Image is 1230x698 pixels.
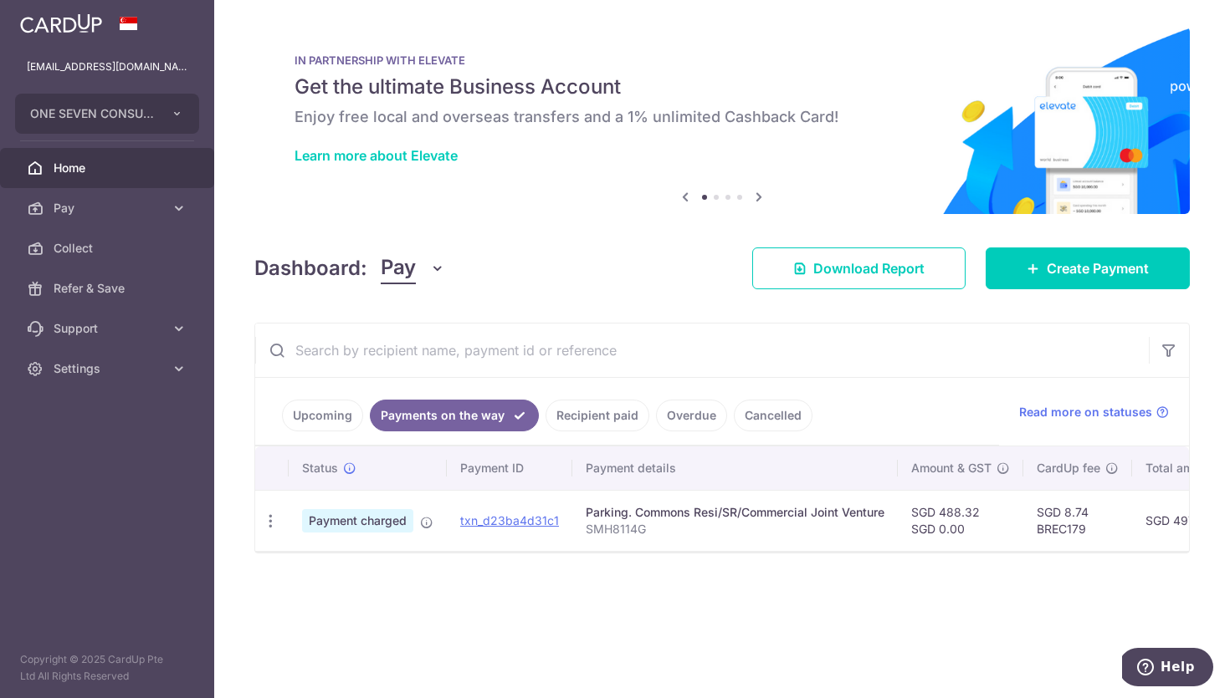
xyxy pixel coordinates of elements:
span: Read more on statuses [1019,404,1152,420]
a: Read more on statuses [1019,404,1169,420]
a: Learn more about Elevate [295,147,458,164]
span: CardUp fee [1037,460,1100,476]
a: Payments on the way [370,400,539,431]
button: ONE SEVEN CONSULTING PTE. LTD. [15,94,199,134]
h5: Get the ultimate Business Account [295,74,1150,100]
p: [EMAIL_ADDRESS][DOMAIN_NAME] [27,59,187,75]
h6: Enjoy free local and overseas transfers and a 1% unlimited Cashback Card! [295,107,1150,127]
a: Recipient paid [546,400,649,431]
span: Refer & Save [54,280,164,297]
span: Status [302,460,338,476]
span: Total amt. [1145,460,1201,476]
a: Cancelled [734,400,812,431]
iframe: Opens a widget where you can find more information [1122,648,1213,690]
td: SGD 8.74 BREC179 [1023,490,1132,551]
p: SMH8114G [586,521,884,538]
td: SGD 488.32 SGD 0.00 [898,490,1023,551]
span: Settings [54,360,164,377]
span: Pay [381,252,416,284]
input: Search by recipient name, payment id or reference [255,324,1149,377]
span: Home [54,160,164,176]
img: Renovation banner [254,27,1190,214]
a: Create Payment [986,247,1190,289]
a: Upcoming [282,400,363,431]
span: Pay [54,200,164,217]
h4: Dashboard: [254,253,367,283]
div: Parking. Commons Resi/SR/Commercial Joint Venture [586,504,884,521]
a: txn_d23ba4d31c1 [460,513,559,527]
span: Payment charged [302,509,413,532]
span: ONE SEVEN CONSULTING PTE. LTD. [30,105,154,122]
th: Payment details [572,446,898,490]
p: IN PARTNERSHIP WITH ELEVATE [295,53,1150,67]
button: Pay [381,252,445,284]
span: Download Report [813,258,925,278]
span: Amount & GST [911,460,992,476]
span: Create Payment [1047,258,1149,278]
a: Overdue [656,400,727,431]
a: Download Report [752,247,966,289]
span: Collect [54,240,164,257]
img: CardUp [20,13,102,33]
th: Payment ID [447,446,572,490]
span: Support [54,320,164,337]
